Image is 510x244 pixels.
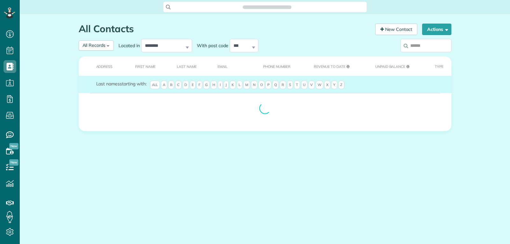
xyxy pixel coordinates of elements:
th: Type [425,56,451,76]
span: N [251,81,257,90]
span: Z [338,81,344,90]
th: Email [208,56,254,76]
th: First Name [125,56,167,76]
th: Phone number [253,56,304,76]
span: K [230,81,236,90]
span: J [224,81,229,90]
span: W [316,81,323,90]
span: Q [272,81,279,90]
span: L [237,81,242,90]
span: I [218,81,223,90]
span: G [203,81,210,90]
span: M [243,81,250,90]
span: New [9,143,18,149]
th: Revenue to Date [304,56,365,76]
span: V [308,81,315,90]
span: A [161,81,167,90]
button: Actions [422,24,451,35]
span: X [324,81,330,90]
span: B [168,81,174,90]
span: Search ZenMaid… [249,4,285,10]
span: R [280,81,286,90]
span: New [9,159,18,166]
h1: All Contacts [79,24,370,34]
th: Unpaid Balance [365,56,425,76]
span: Last names [96,81,120,87]
span: Y [331,81,337,90]
span: F [197,81,202,90]
th: Last Name [167,56,208,76]
span: All [150,81,160,90]
span: C [175,81,182,90]
a: New Contact [375,24,417,35]
th: Address [79,56,125,76]
span: T [294,81,300,90]
span: D [183,81,189,90]
span: H [211,81,217,90]
label: starting with: [96,81,147,87]
label: Located in [114,42,141,49]
span: P [265,81,271,90]
span: U [301,81,307,90]
span: All Records [83,42,106,48]
span: S [287,81,293,90]
label: With post code [192,42,230,49]
span: E [190,81,196,90]
span: O [258,81,265,90]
